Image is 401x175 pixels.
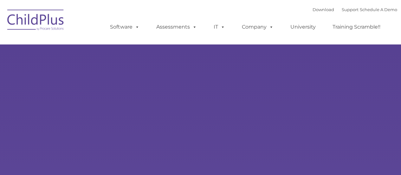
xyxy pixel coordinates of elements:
a: Support [342,7,359,12]
a: Schedule A Demo [360,7,397,12]
img: ChildPlus by Procare Solutions [4,5,68,37]
a: IT [207,21,231,33]
a: Company [236,21,280,33]
font: | [313,7,397,12]
a: Software [104,21,146,33]
a: Assessments [150,21,203,33]
a: University [284,21,322,33]
a: Training Scramble!! [326,21,387,33]
a: Download [313,7,334,12]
